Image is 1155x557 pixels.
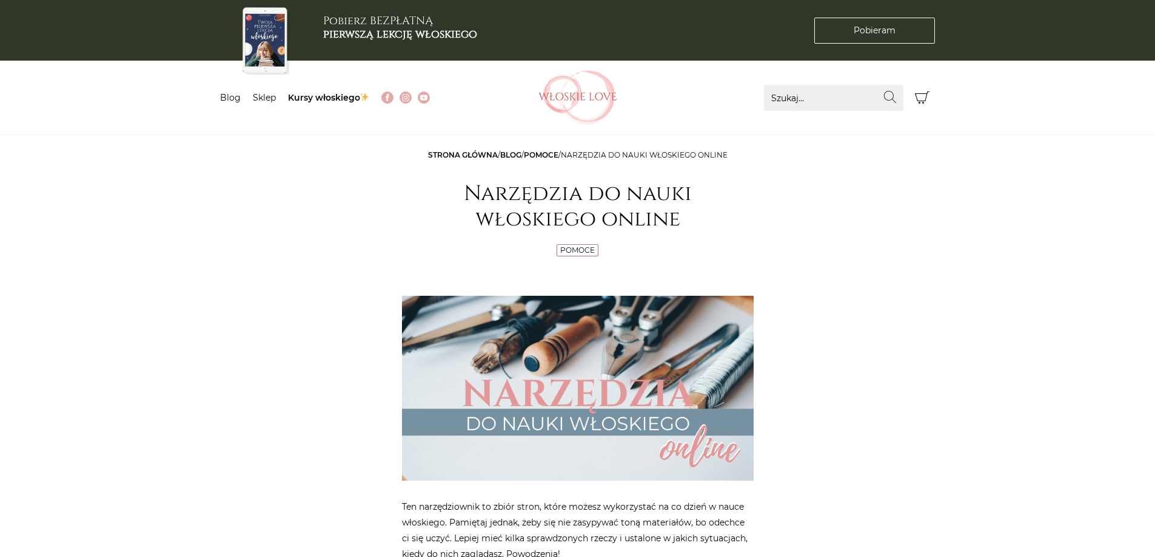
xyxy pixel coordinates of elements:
[428,150,728,159] span: / / /
[560,245,595,255] a: Pomoce
[561,150,728,159] span: Narzędzia do nauki włoskiego online
[323,15,477,41] h3: Pobierz BEZPŁATNĄ
[814,18,935,44] a: Pobieram
[323,27,477,42] b: pierwszą lekcję włoskiego
[500,150,521,159] a: Blog
[253,92,276,103] a: Sklep
[220,92,241,103] a: Blog
[538,70,617,125] img: Włoskielove
[428,150,498,159] a: Strona główna
[402,181,754,232] h1: Narzędzia do nauki włoskiego online
[854,24,896,37] span: Pobieram
[288,92,370,103] a: Kursy włoskiego
[764,85,903,111] input: Szukaj...
[909,85,936,111] button: Koszyk
[524,150,558,159] a: Pomoce
[360,93,369,101] img: ✨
